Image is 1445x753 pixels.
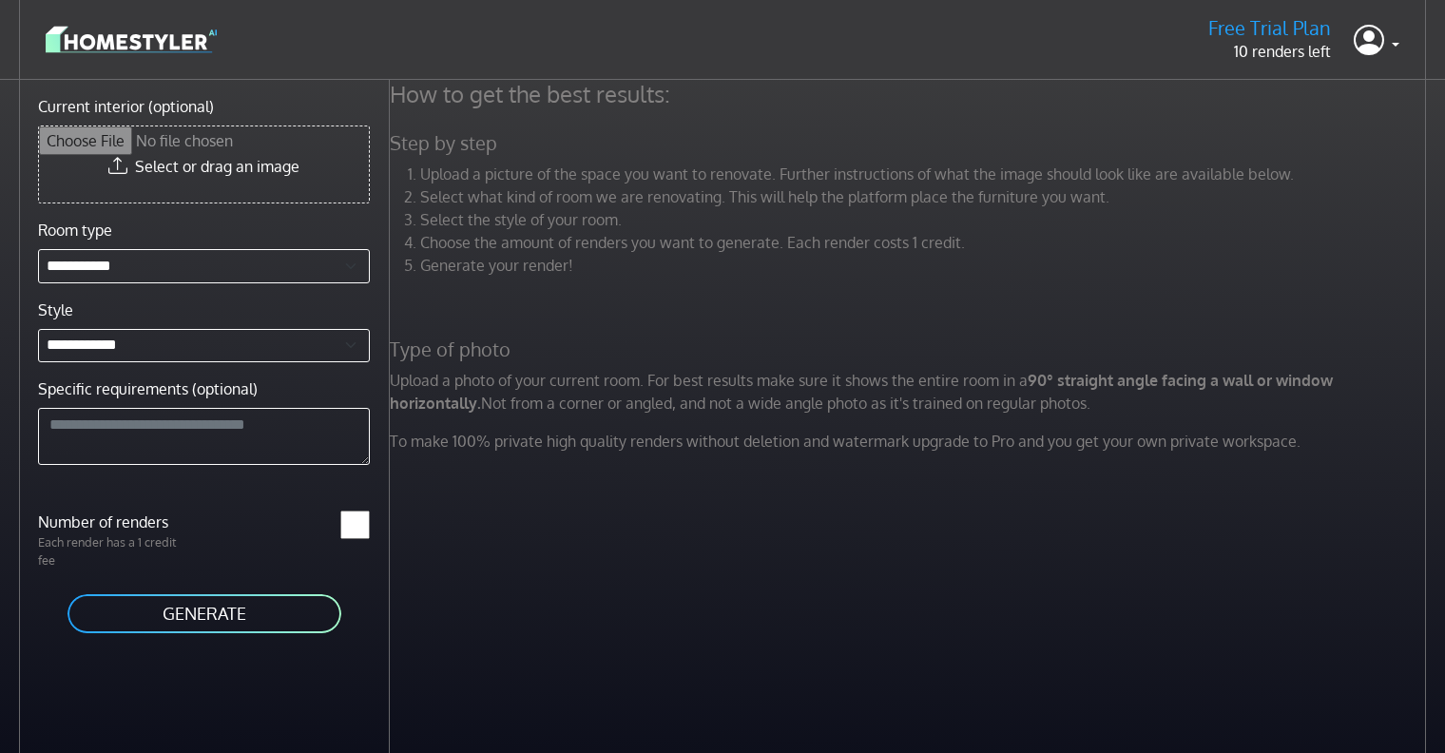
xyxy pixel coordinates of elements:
label: Style [38,299,73,321]
p: 10 renders left [1208,40,1331,63]
label: Specific requirements (optional) [38,377,258,400]
p: Each render has a 1 credit fee [27,533,204,570]
li: Upload a picture of the space you want to renovate. Further instructions of what the image should... [420,163,1431,185]
p: Upload a photo of your current room. For best results make sure it shows the entire room in a Not... [378,369,1442,415]
label: Current interior (optional) [38,95,214,118]
li: Select what kind of room we are renovating. This will help the platform place the furniture you w... [420,185,1431,208]
label: Room type [38,219,112,241]
label: Number of renders [27,511,204,533]
h5: Free Trial Plan [1208,16,1331,40]
h5: Step by step [378,131,1442,155]
h4: How to get the best results: [378,80,1442,108]
p: To make 100% private high quality renders without deletion and watermark upgrade to Pro and you g... [378,430,1442,453]
button: GENERATE [66,592,343,635]
h5: Type of photo [378,338,1442,361]
li: Choose the amount of renders you want to generate. Each render costs 1 credit. [420,231,1431,254]
li: Select the style of your room. [420,208,1431,231]
li: Generate your render! [420,254,1431,277]
img: logo-3de290ba35641baa71223ecac5eacb59cb85b4c7fdf211dc9aaecaaee71ea2f8.svg [46,23,217,56]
